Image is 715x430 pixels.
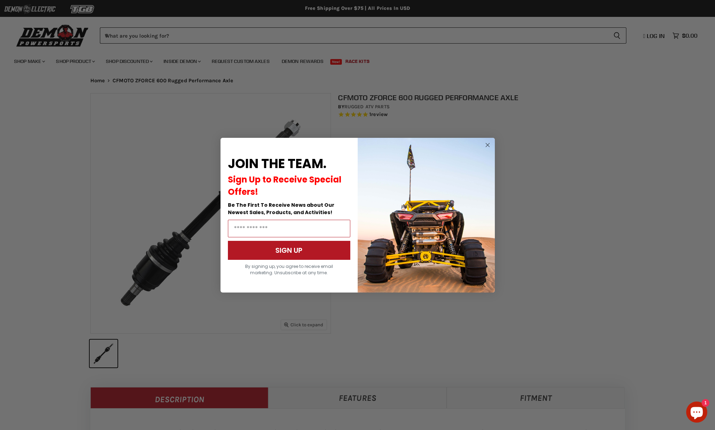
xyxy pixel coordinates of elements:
span: By signing up, you agree to receive email marketing. Unsubscribe at any time. [245,263,333,276]
inbox-online-store-chat: Shopify online store chat [684,402,709,424]
button: SIGN UP [228,241,350,260]
input: Email Address [228,220,350,237]
button: Close dialog [483,141,492,149]
span: JOIN THE TEAM. [228,155,326,173]
span: Be The First To Receive News about Our Newest Sales, Products, and Activities! [228,201,334,216]
span: Sign Up to Receive Special Offers! [228,174,341,198]
img: a9095488-b6e7-41ba-879d-588abfab540b.jpeg [358,138,495,293]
